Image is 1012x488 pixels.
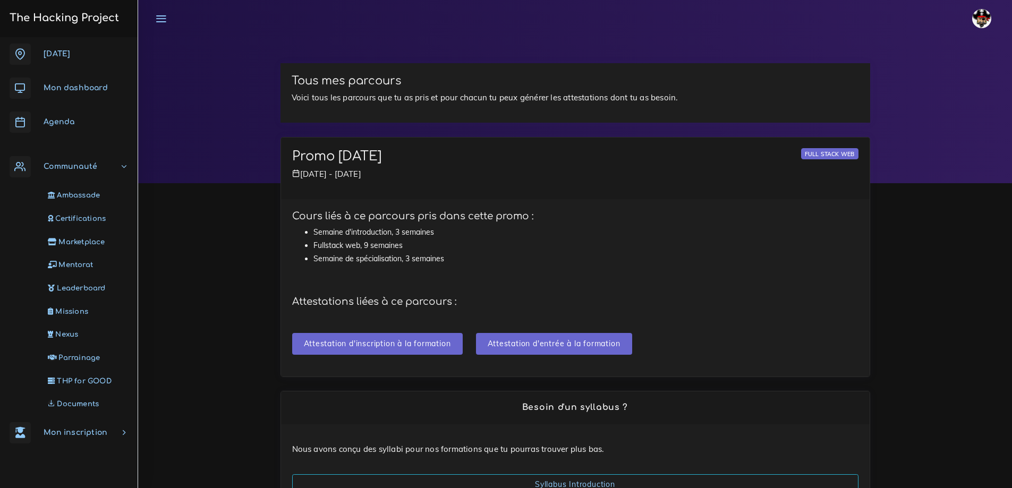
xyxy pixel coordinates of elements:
[44,118,74,126] span: Agenda
[292,74,859,88] h3: Tous mes parcours
[55,330,78,338] span: Nexus
[57,400,99,408] span: Documents
[313,252,858,266] li: Semaine de spécialisation, 3 semaines
[292,91,859,104] p: Voici tous les parcours que tu as pris et pour chacun tu peux générer les attestations dont tu as...
[57,377,111,385] span: THP for GOOD
[44,50,70,58] span: [DATE]
[6,12,119,24] h3: The Hacking Project
[292,333,463,355] input: Attestation d'inscription à la formation
[292,403,858,413] h2: Besoin d'un syllabus ?
[313,226,858,239] li: Semaine d'introduction, 3 semaines
[58,238,105,246] span: Marketplace
[292,168,858,181] p: [DATE] - [DATE]
[57,191,100,199] span: Ambassade
[57,284,105,292] span: translation missing: fr.dashboard.community.tabs.leaderboard
[972,9,991,28] img: avatar
[801,148,858,159] div: Full stack web
[313,239,858,252] li: Fullstack web, 9 semaines
[292,443,858,456] p: Nous avons conçu des syllabi pour nos formations que tu pourras trouver plus bas.
[55,307,88,315] span: Missions
[55,215,106,222] span: Certifications
[476,333,632,355] input: Attestation d'entrée à la formation
[292,296,858,307] h4: Attestations liées à ce parcours :
[292,210,858,222] h4: Cours liés à ce parcours pris dans cette promo :
[44,429,107,436] span: Mon inscription
[58,261,93,269] span: Mentorat
[292,149,567,164] h2: Promo [DATE]
[58,354,100,362] span: Parrainage
[44,162,97,170] span: Communauté
[44,84,108,92] span: Mon dashboard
